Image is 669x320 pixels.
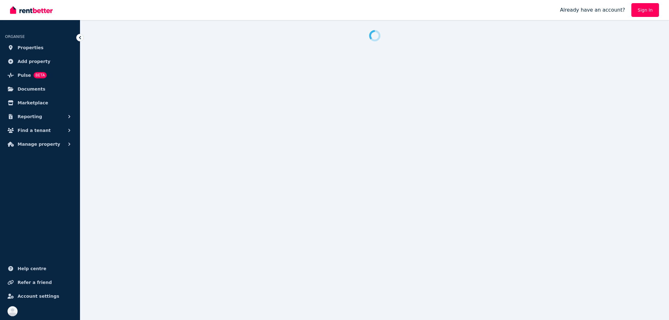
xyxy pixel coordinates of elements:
a: Sign In [631,3,659,17]
span: Pulse [18,71,31,79]
a: Marketplace [5,97,75,109]
a: Properties [5,41,75,54]
span: Add property [18,58,50,65]
span: Marketplace [18,99,48,107]
span: Refer a friend [18,279,52,286]
a: Account settings [5,290,75,302]
span: Help centre [18,265,46,272]
a: Documents [5,83,75,95]
span: ORGANISE [5,34,25,39]
span: Reporting [18,113,42,120]
a: Help centre [5,262,75,275]
button: Manage property [5,138,75,150]
a: Refer a friend [5,276,75,289]
button: Reporting [5,110,75,123]
a: PulseBETA [5,69,75,81]
button: Find a tenant [5,124,75,137]
a: Add property [5,55,75,68]
span: Already have an account? [560,6,625,14]
span: Properties [18,44,44,51]
span: Manage property [18,140,60,148]
span: Documents [18,85,45,93]
span: Find a tenant [18,127,51,134]
img: RentBetter [10,5,53,15]
span: Account settings [18,292,59,300]
span: BETA [34,72,47,78]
